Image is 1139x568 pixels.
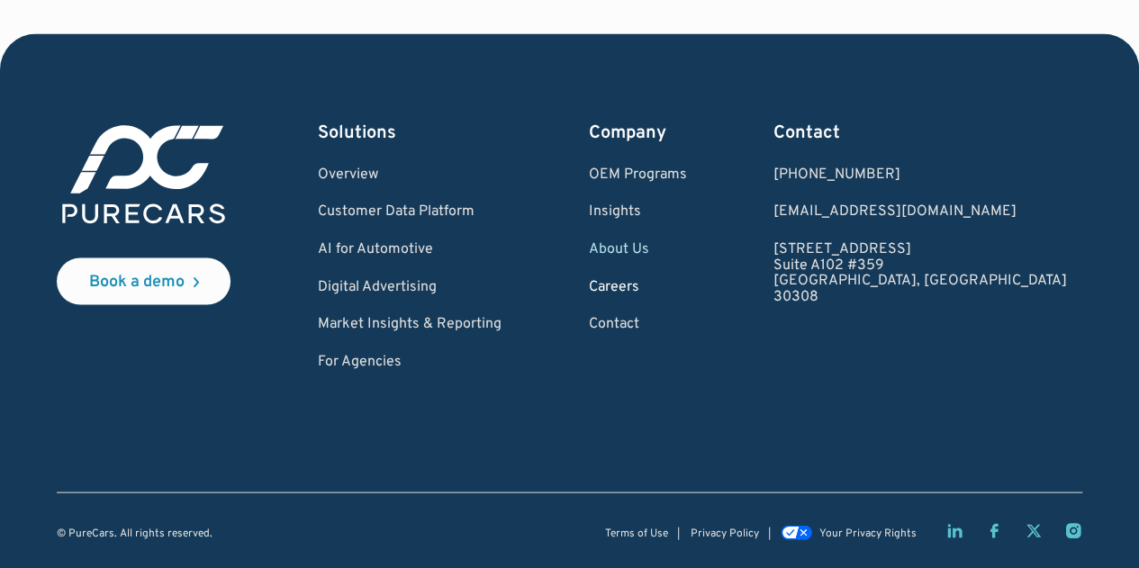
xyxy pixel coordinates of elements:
a: Contact [589,316,687,332]
a: Privacy Policy [690,527,758,539]
div: © PureCars. All rights reserved. [57,527,212,539]
a: Facebook page [985,521,1003,539]
a: Careers [589,279,687,295]
a: Email us [773,203,1067,220]
a: Twitter X page [1025,521,1043,539]
a: OEM Programs [589,167,687,183]
div: Contact [773,120,1067,145]
a: Insights [589,203,687,220]
a: AI for Automotive [318,241,502,257]
a: Terms of Use [604,527,667,539]
a: Market Insights & Reporting [318,316,502,332]
a: Overview [318,167,502,183]
a: Digital Advertising [318,279,502,295]
div: Book a demo [89,274,185,290]
a: [STREET_ADDRESS]Suite A102 #359[GEOGRAPHIC_DATA], [GEOGRAPHIC_DATA]30308 [773,241,1067,304]
a: Your Privacy Rights [781,527,916,539]
div: Company [589,120,687,145]
a: For Agencies [318,354,502,370]
div: Solutions [318,120,502,145]
a: Instagram page [1064,521,1082,539]
a: LinkedIn page [945,521,963,539]
a: Book a demo [57,257,231,304]
img: purecars logo [57,120,231,229]
div: [PHONE_NUMBER] [773,167,1067,183]
a: Customer Data Platform [318,203,502,220]
div: Your Privacy Rights [819,527,917,539]
a: About Us [589,241,687,257]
